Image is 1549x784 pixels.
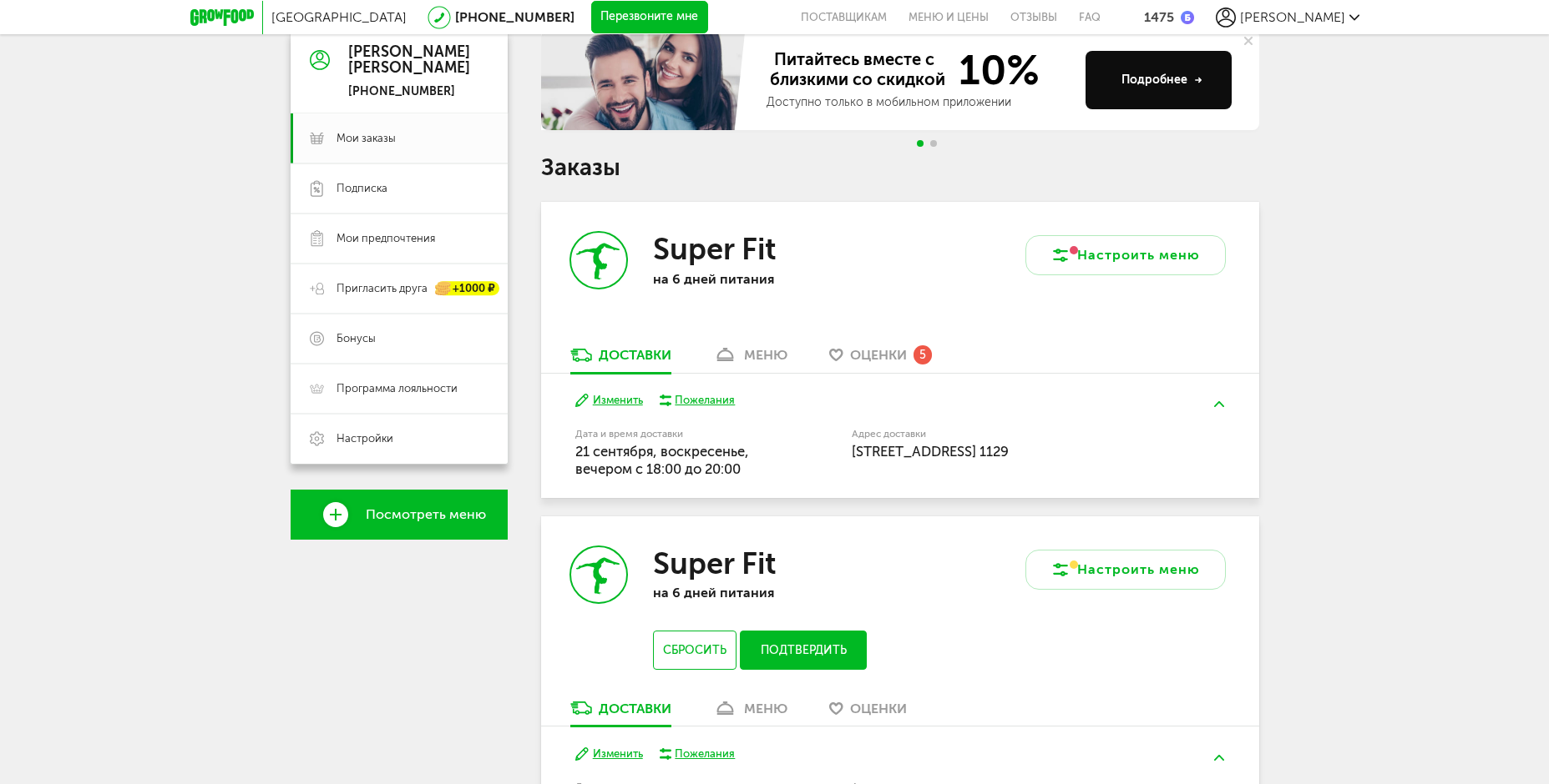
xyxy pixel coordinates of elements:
[291,314,508,364] a: Бонусы
[660,393,736,408] button: Пожелания
[660,746,736,761] button: Пожелания
[291,414,508,464] a: Настройки
[850,347,907,363] span: Оценки
[591,1,708,34] button: Перезвоните мне
[821,346,940,373] a: Оценки 5
[930,140,937,147] span: Go to slide 2
[1214,755,1224,761] img: arrow-up-green.5eb5f82.svg
[291,264,508,314] a: Пригласить друга +1000 ₽
[291,490,508,540] a: Посмотреть меню
[291,364,508,414] a: Программа лояльности
[675,393,735,408] div: Пожелания
[914,345,932,364] div: 5
[541,157,1259,178] h1: Заказы
[744,347,787,363] div: меню
[366,507,486,522] span: Посмотреть меню
[562,346,680,373] a: Доставки
[291,214,508,264] a: Мои предпочтения
[337,431,393,446] span: Настройки
[337,181,387,196] span: Подписка
[348,44,470,78] div: [PERSON_NAME] [PERSON_NAME]
[767,94,1072,111] div: Доступно только в мобильном приложении
[850,701,907,716] span: Оценки
[705,699,796,726] a: меню
[337,281,428,296] span: Пригласить друга
[653,231,776,267] h3: Super Fit
[575,430,767,439] label: Дата и время доставки
[455,9,575,25] a: [PHONE_NUMBER]
[599,701,671,716] div: Доставки
[917,140,924,147] span: Go to slide 1
[1025,235,1226,275] button: Настроить меню
[852,430,1163,439] label: Адрес доставки
[271,9,407,25] span: [GEOGRAPHIC_DATA]
[653,271,870,287] p: на 6 дней питания
[653,585,870,601] p: на 6 дней питания
[337,381,458,396] span: Программа лояльности
[575,746,643,762] button: Изменить
[575,443,749,477] span: 21 сентября, воскресенье, вечером c 18:00 до 20:00
[1181,11,1194,24] img: bonus_b.cdccf46.png
[744,701,787,716] div: меню
[705,346,796,373] a: меню
[1121,72,1202,88] div: Подробнее
[337,231,435,246] span: Мои предпочтения
[740,631,866,670] button: Подтвердить
[337,331,376,346] span: Бонусы
[291,113,508,163] a: Мои заказы
[337,131,396,146] span: Мои заказы
[852,443,1009,460] span: [STREET_ADDRESS] 1129
[562,699,680,726] a: Доставки
[436,282,499,296] div: +1000 ₽
[291,163,508,214] a: Подписка
[599,347,671,363] div: Доставки
[653,631,736,670] button: Сбросить
[1240,9,1345,25] span: [PERSON_NAME]
[1025,550,1226,590] button: Настроить меню
[541,30,750,130] img: family-banner.579af9d.jpg
[653,545,776,581] h3: Super Fit
[1214,401,1224,407] img: arrow-up-green.5eb5f82.svg
[675,746,735,761] div: Пожелания
[949,49,1040,91] span: 10%
[575,393,643,409] button: Изменить
[1086,51,1232,109] button: Подробнее
[348,84,470,99] div: [PHONE_NUMBER]
[1144,9,1174,25] div: 1475
[767,49,949,91] span: Питайтесь вместе с близкими со скидкой
[821,699,915,726] a: Оценки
